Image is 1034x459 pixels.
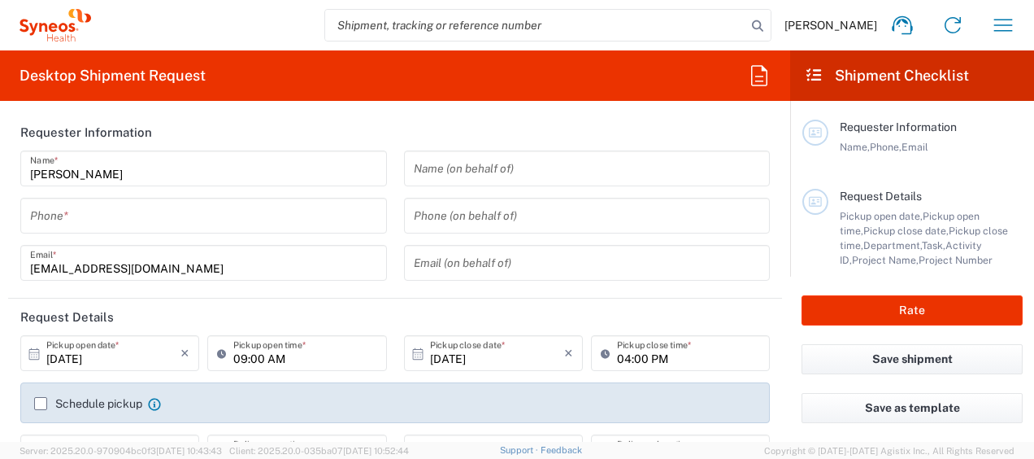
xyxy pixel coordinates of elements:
span: Email [901,141,928,153]
span: Pickup open date, [840,210,923,222]
label: Schedule pickup [34,397,142,410]
span: Requester Information [840,120,957,133]
a: Feedback [541,445,582,455]
span: Client: 2025.20.0-035ba07 [229,446,409,456]
span: [DATE] 10:43:43 [156,446,222,456]
i: × [564,340,573,366]
a: Support [500,445,541,455]
span: [PERSON_NAME] [784,18,877,33]
i: × [180,340,189,366]
span: Project Name, [852,254,919,266]
h2: Shipment Checklist [805,66,969,85]
span: Pickup close date, [863,225,949,237]
h2: Requester Information [20,125,152,141]
h2: Request Details [20,309,114,326]
span: Department, [863,239,922,251]
span: Task, [922,239,945,251]
button: Save shipment [802,344,1023,374]
span: Phone, [870,141,901,153]
span: Copyright © [DATE]-[DATE] Agistix Inc., All Rights Reserved [764,444,1014,458]
input: Shipment, tracking or reference number [325,10,746,41]
span: Server: 2025.20.0-970904bc0f3 [20,446,222,456]
span: Request Details [840,190,922,203]
span: Project Number [919,254,993,266]
button: Save as template [802,393,1023,423]
span: Name, [840,141,870,153]
button: Rate [802,295,1023,326]
span: [DATE] 10:52:44 [343,446,409,456]
h2: Desktop Shipment Request [20,66,206,85]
